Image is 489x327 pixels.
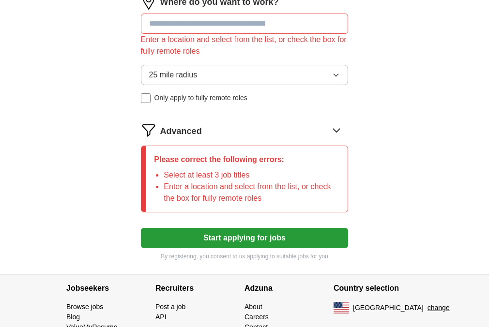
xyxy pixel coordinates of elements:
span: Advanced [160,125,202,138]
div: Enter a location and select from the list, or check the box for fully remote roles [141,34,349,57]
p: Please correct the following errors: [154,154,340,165]
a: About [244,303,262,311]
li: Select at least 3 job titles [164,169,340,181]
a: Careers [244,313,269,321]
li: Enter a location and select from the list, or check the box for fully remote roles [164,181,340,204]
span: Only apply to fully remote roles [154,93,247,103]
button: Start applying for jobs [141,228,349,248]
p: By registering, you consent to us applying to suitable jobs for you [141,252,349,261]
input: Only apply to fully remote roles [141,93,151,103]
span: 25 mile radius [149,69,198,81]
a: Browse jobs [66,303,103,311]
a: Blog [66,313,80,321]
span: [GEOGRAPHIC_DATA] [353,303,424,313]
h4: Country selection [334,275,423,302]
a: Post a job [155,303,185,311]
img: filter [141,122,156,138]
button: change [428,303,450,313]
button: 25 mile radius [141,65,349,85]
a: API [155,313,167,321]
img: US flag [334,302,349,313]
